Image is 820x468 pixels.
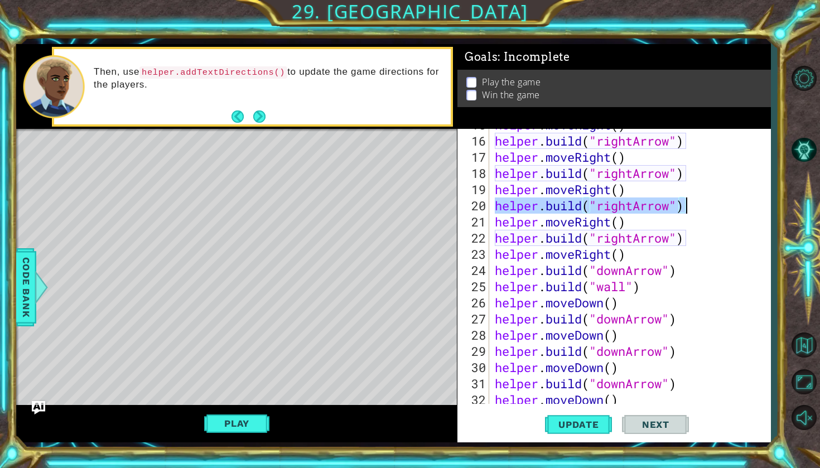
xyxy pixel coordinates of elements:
[788,365,820,398] button: Maximize Browser
[460,133,489,149] div: 16
[460,359,489,375] div: 30
[788,62,820,95] button: Level Options
[460,278,489,295] div: 25
[94,66,443,91] p: Then, use to update the game directions for the players.
[17,253,35,321] span: Code Bank
[545,409,612,440] button: Update
[460,197,489,214] div: 20
[460,262,489,278] div: 24
[788,329,820,361] button: Back to Map
[460,165,489,181] div: 18
[231,110,253,123] button: Back
[631,419,681,430] span: Next
[460,311,489,327] div: 27
[460,343,489,359] div: 29
[622,409,689,440] button: Next
[460,392,489,408] div: 32
[253,110,266,123] button: Next
[460,149,489,165] div: 17
[547,419,610,430] span: Update
[32,401,45,414] button: Ask AI
[788,327,820,364] a: Back to Map
[460,295,489,311] div: 26
[460,230,489,246] div: 22
[482,89,540,101] p: Win the game
[498,50,570,64] span: : Incomplete
[460,246,489,262] div: 23
[465,50,570,64] span: Goals
[788,134,820,166] button: AI Hint
[139,66,287,79] code: helper.addTextDirections()
[460,214,489,230] div: 21
[460,181,489,197] div: 19
[204,413,269,434] button: Play
[482,76,541,88] p: Play the game
[460,327,489,343] div: 28
[16,129,532,457] div: Level Map
[460,375,489,392] div: 31
[788,401,820,433] button: Unmute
